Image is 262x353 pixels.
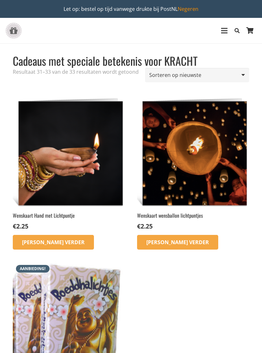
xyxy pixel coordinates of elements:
a: Zoeken [232,23,243,39]
a: Lees meer over “Wenskaart Hand met Lichtpuntje” [13,235,94,250]
h2: Wenskaart Hand met Lichtpuntje [13,212,125,219]
a: Lees meer over “Wenskaart wensballon lichtpuntjes” [137,235,218,250]
a: Negeren [178,5,198,12]
bdi: 2.25 [137,222,153,230]
select: Winkelbestelling [145,68,249,82]
span: € [137,222,141,230]
img: Wenskaarten met spreuken en wijsheden Wensballonnen lichtpuntjes [137,96,249,208]
span: Aanbieding! [16,265,50,273]
a: Wenskaart Hand met Lichtpuntje €2.25 [13,96,125,231]
img: Wenskaart met quotes en wijsheden Geven kaars [13,96,125,208]
span: € [13,222,16,230]
a: gift-box-icon-grey-inspirerendwinkelen [5,23,22,39]
a: Menu [217,23,232,39]
h1: Cadeaus met speciale betekenis voor KRACHT [13,54,197,68]
a: Winkelwagen [243,18,257,43]
p: Resultaat 31–33 van de 33 resultaten wordt getoond [13,68,139,76]
a: Wenskaart wensballon lichtpuntjes €2.25 [137,96,249,231]
h2: Wenskaart wensballon lichtpuntjes [137,212,249,219]
bdi: 2.25 [13,222,28,230]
